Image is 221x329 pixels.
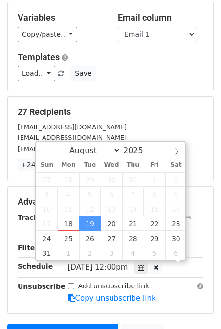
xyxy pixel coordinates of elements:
span: August 3, 2025 [36,187,58,201]
a: Copy unsubscribe link [68,294,156,303]
small: [EMAIL_ADDRESS][DOMAIN_NAME] [18,134,127,141]
span: August 6, 2025 [101,187,122,201]
input: Year [121,146,156,155]
span: August 2, 2025 [165,172,187,187]
h5: Email column [118,12,203,23]
span: August 4, 2025 [58,187,79,201]
span: August 25, 2025 [58,231,79,245]
span: August 30, 2025 [165,231,187,245]
strong: Filters [18,244,43,252]
span: August 5, 2025 [79,187,101,201]
strong: Schedule [18,263,53,270]
span: September 4, 2025 [122,245,144,260]
span: September 5, 2025 [144,245,165,260]
a: Templates [18,52,60,62]
span: August 13, 2025 [101,201,122,216]
span: August 27, 2025 [101,231,122,245]
span: September 3, 2025 [101,245,122,260]
span: August 18, 2025 [58,216,79,231]
span: August 31, 2025 [36,245,58,260]
span: Fri [144,162,165,168]
span: Tue [79,162,101,168]
span: July 30, 2025 [101,172,122,187]
a: Copy/paste... [18,27,77,42]
strong: Unsubscribe [18,283,66,290]
span: August 29, 2025 [144,231,165,245]
span: August 22, 2025 [144,216,165,231]
h5: 27 Recipients [18,107,203,117]
a: Load... [18,66,55,81]
span: August 26, 2025 [79,231,101,245]
label: Add unsubscribe link [78,281,150,291]
h5: Advanced [18,197,203,207]
label: UTM Codes [153,212,191,222]
span: August 17, 2025 [36,216,58,231]
span: August 1, 2025 [144,172,165,187]
span: August 19, 2025 [79,216,101,231]
span: August 23, 2025 [165,216,187,231]
span: August 12, 2025 [79,201,101,216]
span: August 20, 2025 [101,216,122,231]
span: September 6, 2025 [165,245,187,260]
span: August 24, 2025 [36,231,58,245]
span: August 11, 2025 [58,201,79,216]
span: July 27, 2025 [36,172,58,187]
iframe: Chat Widget [172,282,221,329]
span: Sun [36,162,58,168]
span: July 31, 2025 [122,172,144,187]
span: Wed [101,162,122,168]
h5: Variables [18,12,103,23]
span: August 10, 2025 [36,201,58,216]
span: July 28, 2025 [58,172,79,187]
span: September 2, 2025 [79,245,101,260]
span: July 29, 2025 [79,172,101,187]
small: [EMAIL_ADDRESS][DOMAIN_NAME] [18,123,127,131]
span: Mon [58,162,79,168]
span: August 14, 2025 [122,201,144,216]
strong: Tracking [18,214,50,221]
small: [EMAIL_ADDRESS][DOMAIN_NAME] [18,145,127,153]
span: Thu [122,162,144,168]
span: August 16, 2025 [165,201,187,216]
span: Sat [165,162,187,168]
span: [DATE] 12:00pm [68,263,128,272]
span: August 21, 2025 [122,216,144,231]
button: Save [70,66,96,81]
span: August 28, 2025 [122,231,144,245]
span: August 15, 2025 [144,201,165,216]
a: +24 more [18,159,59,171]
span: August 7, 2025 [122,187,144,201]
span: August 8, 2025 [144,187,165,201]
span: August 9, 2025 [165,187,187,201]
span: September 1, 2025 [58,245,79,260]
